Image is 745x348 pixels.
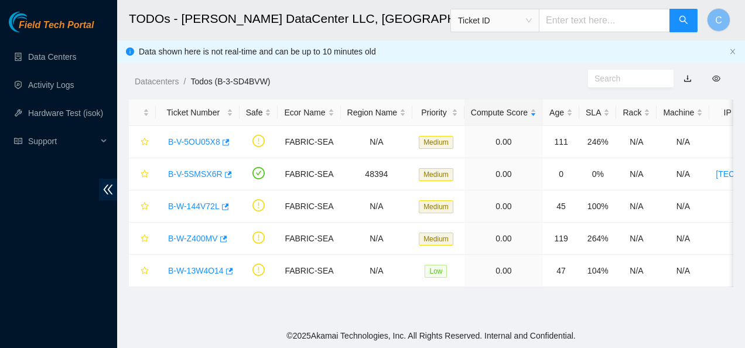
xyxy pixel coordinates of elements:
td: 48394 [341,158,413,190]
td: 100% [579,190,616,223]
td: 0.00 [464,223,543,255]
button: close [729,48,736,56]
td: 246% [579,126,616,158]
span: Support [28,129,97,153]
td: 111 [543,126,579,158]
td: N/A [341,223,413,255]
button: star [135,165,149,183]
span: / [183,77,186,86]
td: 0% [579,158,616,190]
span: close [729,48,736,55]
a: B-V-5OU05X8 [168,137,220,146]
td: N/A [657,190,709,223]
a: Datacenters [135,77,179,86]
img: Akamai Technologies [9,12,59,32]
span: search [679,15,688,26]
td: N/A [616,255,657,287]
td: 0.00 [464,158,543,190]
a: Data Centers [28,52,76,62]
span: read [14,137,22,145]
td: 0.00 [464,126,543,158]
span: star [141,267,149,276]
td: 47 [543,255,579,287]
span: star [141,138,149,147]
td: N/A [657,223,709,255]
button: search [669,9,698,32]
span: check-circle [252,167,265,179]
td: N/A [657,255,709,287]
span: star [141,234,149,244]
td: FABRIC-SEA [278,126,340,158]
button: download [675,69,700,88]
td: FABRIC-SEA [278,223,340,255]
td: 104% [579,255,616,287]
span: C [715,13,722,28]
td: N/A [341,255,413,287]
button: star [135,229,149,248]
a: B-W-144V72L [168,202,220,211]
span: exclamation-circle [252,135,265,147]
span: Medium [419,233,453,245]
input: Search [594,72,658,85]
a: Activity Logs [28,80,74,90]
td: 0 [543,158,579,190]
footer: © 2025 Akamai Technologies, Inc. All Rights Reserved. Internal and Confidential. [117,323,745,348]
span: Medium [419,136,453,149]
td: 119 [543,223,579,255]
span: star [141,202,149,211]
button: star [135,197,149,216]
a: B-W-13W4O14 [168,266,224,275]
td: 264% [579,223,616,255]
td: 0.00 [464,255,543,287]
span: exclamation-circle [252,231,265,244]
td: N/A [657,158,709,190]
button: C [707,8,730,32]
td: 0.00 [464,190,543,223]
span: Field Tech Portal [19,20,94,31]
td: FABRIC-SEA [278,255,340,287]
span: Low [425,265,447,278]
button: star [135,132,149,151]
td: N/A [616,190,657,223]
a: download [684,74,692,83]
span: star [141,170,149,179]
td: N/A [616,126,657,158]
td: N/A [616,158,657,190]
span: Medium [419,168,453,181]
td: 45 [543,190,579,223]
a: Hardware Test (isok) [28,108,103,118]
input: Enter text here... [539,9,670,32]
a: B-V-5SMSX6R [168,169,223,179]
td: N/A [341,126,413,158]
td: N/A [657,126,709,158]
span: eye [712,74,720,83]
span: Ticket ID [458,12,532,29]
span: exclamation-circle [252,264,265,276]
button: star [135,261,149,280]
span: exclamation-circle [252,199,265,211]
td: FABRIC-SEA [278,190,340,223]
span: Medium [419,200,453,213]
a: Todos (B-3-SD4BVW) [190,77,270,86]
td: N/A [341,190,413,223]
a: B-W-Z400MV [168,234,218,243]
td: FABRIC-SEA [278,158,340,190]
td: N/A [616,223,657,255]
span: double-left [99,179,117,200]
a: Akamai TechnologiesField Tech Portal [9,21,94,36]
